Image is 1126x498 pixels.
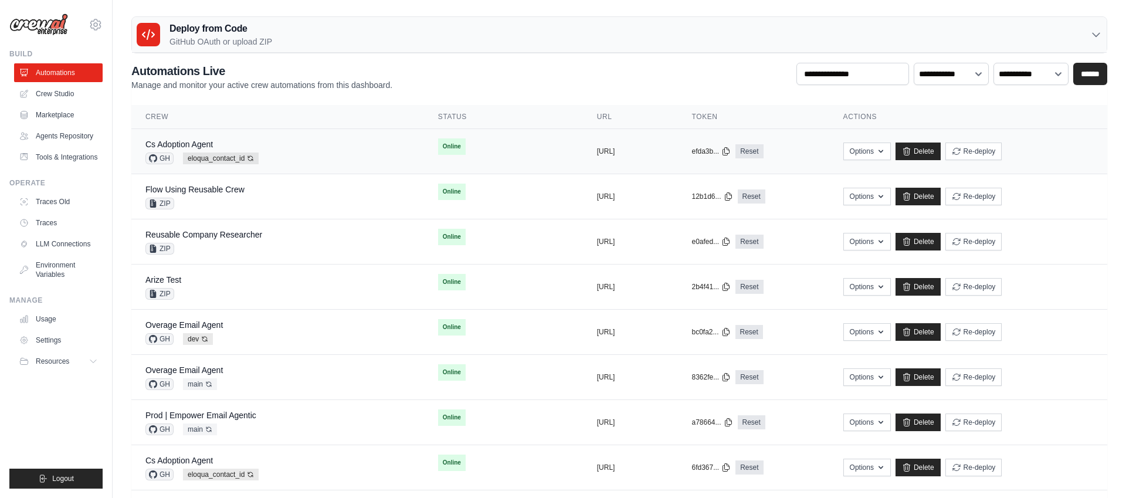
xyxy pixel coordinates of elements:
h2: Automations Live [131,63,392,79]
button: 6fd367... [691,463,731,472]
button: Options [843,323,891,341]
button: Re-deploy [945,323,1002,341]
span: ZIP [145,198,174,209]
span: GH [145,469,174,480]
button: Options [843,459,891,476]
p: GitHub OAuth or upload ZIP [169,36,272,48]
a: Reset [735,460,763,475]
a: Reset [735,144,763,158]
a: LLM Connections [14,235,103,253]
span: Online [438,409,466,426]
a: Reset [735,325,763,339]
span: ZIP [145,288,174,300]
a: Reusable Company Researcher [145,230,262,239]
a: Reset [735,370,763,384]
a: Agents Repository [14,127,103,145]
span: Online [438,274,466,290]
a: Delete [896,233,941,250]
button: Logout [9,469,103,489]
button: e0afed... [691,237,731,246]
th: Actions [829,105,1107,129]
span: eloqua_contact_id [183,469,259,480]
button: Options [843,143,891,160]
th: URL [583,105,678,129]
span: Online [438,229,466,245]
a: Usage [14,310,103,328]
span: Online [438,455,466,471]
button: 2b4f41... [691,282,731,292]
span: Logout [52,474,74,483]
a: Traces [14,214,103,232]
button: Options [843,278,891,296]
p: Manage and monitor your active crew automations from this dashboard. [131,79,392,91]
a: Settings [14,331,103,350]
a: Reset [738,415,765,429]
img: Logo [9,13,68,36]
button: Re-deploy [945,188,1002,205]
button: a78664... [691,418,732,427]
button: Resources [14,352,103,371]
a: Reset [735,280,763,294]
th: Token [677,105,829,129]
a: Delete [896,459,941,476]
a: Arize Test [145,275,181,284]
a: Marketplace [14,106,103,124]
span: Online [438,319,466,336]
a: Delete [896,368,941,386]
button: Options [843,233,891,250]
a: Automations [14,63,103,82]
span: ZIP [145,243,174,255]
a: Cs Adoption Agent [145,140,213,149]
button: bc0fa2... [691,327,730,337]
span: main [183,424,217,435]
span: Online [438,184,466,200]
button: efda3b... [691,147,731,156]
th: Status [424,105,583,129]
a: Environment Variables [14,256,103,284]
a: Delete [896,143,941,160]
button: Options [843,414,891,431]
span: main [183,378,217,390]
span: dev [183,333,213,345]
button: Options [843,188,891,205]
a: Prod | Empower Email Agentic [145,411,256,420]
button: Re-deploy [945,143,1002,160]
th: Crew [131,105,424,129]
button: 8362fe... [691,372,731,382]
div: Operate [9,178,103,188]
a: Overage Email Agent [145,365,223,375]
h3: Deploy from Code [169,22,272,36]
span: Online [438,364,466,381]
span: eloqua_contact_id [183,153,259,164]
button: Re-deploy [945,233,1002,250]
a: Flow Using Reusable Crew [145,185,245,194]
a: Crew Studio [14,84,103,103]
button: Options [843,368,891,386]
span: Online [438,138,466,155]
a: Reset [738,189,765,204]
div: Build [9,49,103,59]
button: Re-deploy [945,368,1002,386]
a: Overage Email Agent [145,320,223,330]
a: Tools & Integrations [14,148,103,167]
button: Re-deploy [945,278,1002,296]
span: GH [145,153,174,164]
a: Traces Old [14,192,103,211]
a: Delete [896,323,941,341]
a: Reset [735,235,763,249]
button: Re-deploy [945,459,1002,476]
button: Re-deploy [945,414,1002,431]
a: Delete [896,278,941,296]
div: Manage [9,296,103,305]
span: GH [145,333,174,345]
a: Cs Adoption Agent [145,456,213,465]
span: GH [145,424,174,435]
span: GH [145,378,174,390]
button: 12b1d6... [691,192,732,201]
a: Delete [896,188,941,205]
span: Resources [36,357,69,366]
a: Delete [896,414,941,431]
